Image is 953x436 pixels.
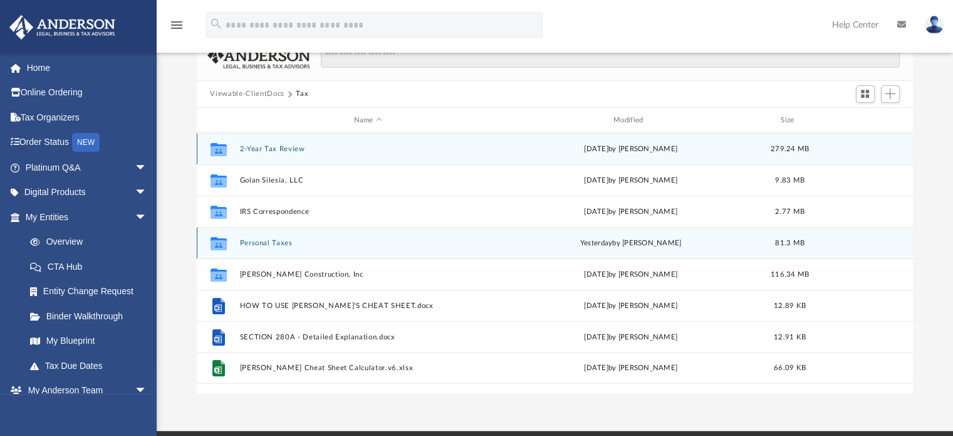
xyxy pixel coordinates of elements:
div: id [202,115,233,126]
span: 81.3 MB [775,240,805,247]
span: 9.83 MB [775,177,805,184]
div: [DATE] by [PERSON_NAME] [502,332,759,343]
div: grid [197,133,914,393]
div: [DATE] by [PERSON_NAME] [502,363,759,375]
button: Tax [296,88,308,100]
a: menu [169,24,184,33]
div: [DATE] by [PERSON_NAME] [502,175,759,186]
span: 2.77 MB [775,208,805,215]
i: search [209,17,223,31]
button: Add [881,85,900,103]
input: Search files and folders [321,44,899,68]
button: [PERSON_NAME] Construction, Inc [239,270,496,279]
a: Home [9,55,166,80]
div: id [820,115,908,126]
div: [DATE] by [PERSON_NAME] [502,300,759,312]
div: Name [239,115,496,126]
button: Personal Taxes [239,239,496,247]
span: 279.24 MB [770,146,808,152]
span: 66.09 KB [773,365,805,372]
button: SECTION 280A - Detailed Explanation.docx [239,333,496,341]
span: 116.34 MB [770,271,808,278]
button: Golan Silesia, LLC [239,176,496,184]
a: Binder Walkthrough [18,304,166,329]
span: arrow_drop_down [135,378,160,404]
button: 2-Year Tax Review [239,145,496,153]
img: Anderson Advisors Platinum Portal [6,15,119,40]
div: Size [764,115,815,126]
span: arrow_drop_down [135,205,160,230]
button: IRS Correspondence [239,208,496,216]
a: Platinum Q&Aarrow_drop_down [9,155,166,180]
a: Order StatusNEW [9,130,166,156]
div: NEW [72,133,100,152]
div: [DATE] by [PERSON_NAME] [502,206,759,218]
a: My Entitiesarrow_drop_down [9,205,166,230]
a: Digital Productsarrow_drop_down [9,180,166,205]
a: Entity Change Request [18,279,166,304]
div: by [PERSON_NAME] [502,269,759,280]
a: Overview [18,230,166,255]
span: yesterday [580,240,612,247]
button: Switch to Grid View [856,85,875,103]
a: My Anderson Teamarrow_drop_down [9,378,160,403]
div: by [PERSON_NAME] [502,238,759,249]
span: 12.91 KB [773,334,805,341]
span: 12.89 KB [773,302,805,309]
a: My Blueprint [18,329,160,354]
i: menu [169,18,184,33]
button: HOW TO USE [PERSON_NAME]'S CHEAT SHEET.docx [239,302,496,310]
a: Tax Organizers [9,105,166,130]
span: arrow_drop_down [135,155,160,181]
a: Tax Due Dates [18,353,166,378]
a: CTA Hub [18,254,166,279]
span: arrow_drop_down [135,180,160,206]
button: [PERSON_NAME] Cheat Sheet Calculator.v6.xlsx [239,364,496,373]
a: Online Ordering [9,80,166,105]
span: [DATE] [584,271,608,278]
div: Modified [502,115,759,126]
div: [DATE] by [PERSON_NAME] [502,144,759,155]
img: User Pic [925,16,944,34]
button: Viewable-ClientDocs [210,88,284,100]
